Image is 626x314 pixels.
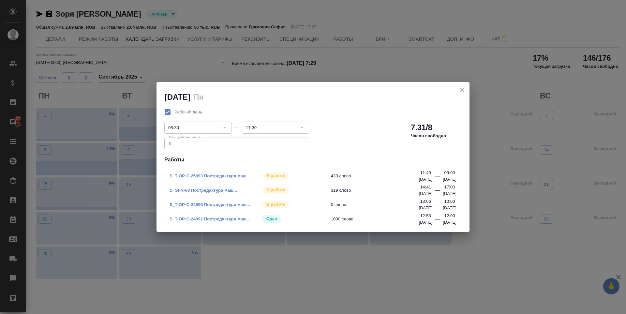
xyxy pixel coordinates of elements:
div: — [435,201,440,211]
h4: Работы [164,156,462,164]
div: — [435,172,440,183]
span: 0 слово [331,202,423,208]
p: [DATE] [443,190,456,197]
h2: 7.31/8 [411,122,432,133]
a: S_T-OP-C-24996 Постредактура маш... [170,202,250,207]
span: 430 слово [331,173,423,179]
p: 14:41 [420,184,431,190]
p: 09:00 [444,170,455,176]
p: [DATE] [419,190,432,197]
p: 12:53 [420,213,431,219]
p: В работе [266,187,285,193]
p: [DATE] [419,219,432,226]
div: — [435,187,440,197]
a: D_SFN-68 Постредактура маш... [170,188,237,193]
p: 17:00 [444,184,455,190]
span: 1000 слово [331,216,423,222]
h2: [DATE] [165,93,190,101]
button: close [457,85,467,95]
span: 319 слово [331,187,423,194]
a: S_T-OP-C-24992 Постредактура маш... [170,217,250,221]
span: Рабочий день [174,109,202,115]
h2: Пн [193,93,203,101]
p: Сдан [266,216,277,222]
p: [DATE] [419,176,432,183]
div: — [234,123,239,131]
p: [DATE] [443,205,456,211]
div: — [435,215,440,226]
a: S_T-OP-C-25093 Постредактура маш... [170,173,250,178]
p: 12:00 [444,213,455,219]
p: 11:49 [420,170,431,176]
p: 13:06 [420,198,431,205]
p: 10:00 [444,198,455,205]
p: [DATE] [443,219,456,226]
p: В работе [266,172,285,179]
p: В работе [266,201,285,208]
p: [DATE] [419,205,432,211]
p: Часов свободно [411,133,446,139]
p: [DATE] [443,176,456,183]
